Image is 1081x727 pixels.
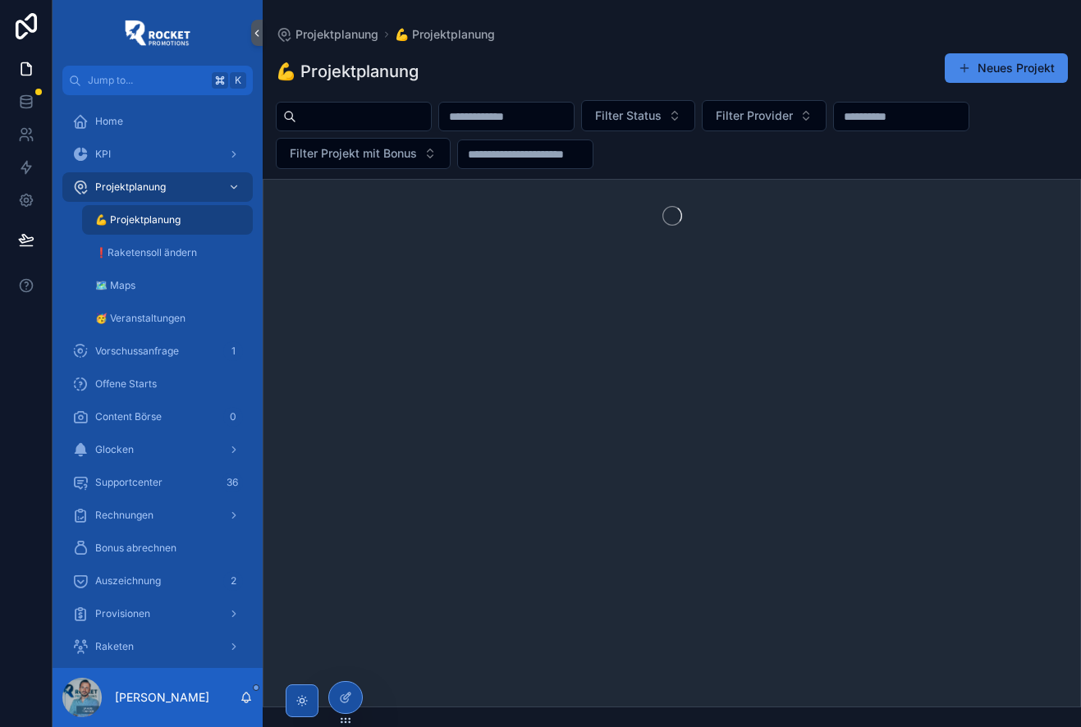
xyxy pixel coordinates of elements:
[62,402,253,432] a: Content Börse0
[95,115,123,128] span: Home
[276,26,378,43] a: Projektplanung
[82,271,253,300] a: 🗺 Maps
[95,410,162,423] span: Content Börse
[595,107,662,124] span: Filter Status
[62,632,253,661] a: Raketen
[95,443,134,456] span: Glocken
[62,369,253,399] a: Offene Starts
[95,213,181,226] span: 💪 Projektplanung
[276,138,451,169] button: Select Button
[945,53,1068,83] button: Neues Projekt
[82,304,253,333] a: 🥳 Veranstaltungen
[62,172,253,202] a: Projektplanung
[395,26,495,43] a: 💪 Projektplanung
[95,148,111,161] span: KPI
[95,377,157,391] span: Offene Starts
[295,26,378,43] span: Projektplanung
[222,473,243,492] div: 36
[95,246,197,259] span: ❗️Raketensoll ändern
[276,60,419,83] h1: 💪 Projektplanung
[223,571,243,591] div: 2
[95,279,135,292] span: 🗺 Maps
[82,238,253,267] a: ❗️Raketensoll ändern
[231,74,245,87] span: K
[62,599,253,629] a: Provisionen
[125,20,190,46] img: App logo
[95,345,179,358] span: Vorschussanfrage
[53,95,263,668] div: scrollable content
[88,74,205,87] span: Jump to...
[223,407,243,427] div: 0
[95,509,153,522] span: Rechnungen
[716,107,793,124] span: Filter Provider
[115,689,209,706] p: [PERSON_NAME]
[62,107,253,136] a: Home
[290,145,417,162] span: Filter Projekt mit Bonus
[95,542,176,555] span: Bonus abrechnen
[62,566,253,596] a: Auszeichnung2
[95,181,166,194] span: Projektplanung
[62,66,253,95] button: Jump to...K
[95,607,150,620] span: Provisionen
[95,574,161,588] span: Auszeichnung
[581,100,695,131] button: Select Button
[95,312,186,325] span: 🥳 Veranstaltungen
[702,100,827,131] button: Select Button
[62,435,253,464] a: Glocken
[95,476,163,489] span: Supportcenter
[223,341,243,361] div: 1
[62,468,253,497] a: Supportcenter36
[62,336,253,366] a: Vorschussanfrage1
[82,205,253,235] a: 💪 Projektplanung
[62,533,253,563] a: Bonus abrechnen
[62,139,253,169] a: KPI
[62,501,253,530] a: Rechnungen
[95,640,134,653] span: Raketen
